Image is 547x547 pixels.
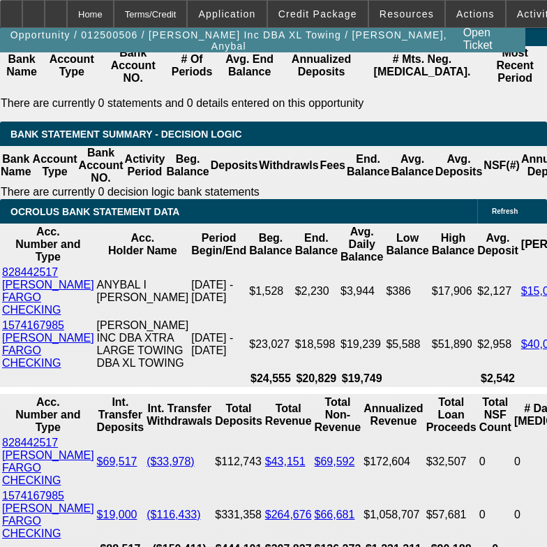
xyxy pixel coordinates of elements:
td: [PERSON_NAME] INC DBA XTRA LARGE TOWING DBA XL TOWING [96,319,190,370]
td: [DATE] - [DATE] [190,319,247,370]
a: 828442517 [PERSON_NAME] FARGO CHECKING [2,437,94,486]
button: Resources [369,1,444,27]
th: Acc. Number and Type [1,225,95,264]
td: $2,958 [477,319,519,370]
td: $2,230 [294,265,338,317]
button: Application [188,1,266,27]
th: Sum of the Total NSF Count and Total Overdraft Fee Count from Ocrolus [479,395,512,435]
td: $17,906 [431,265,475,317]
th: Beg. Balance [248,225,292,264]
th: Avg. Daily Balance [340,225,384,264]
td: $19,239 [340,319,384,370]
th: Bank Account NO. [100,46,166,85]
td: $386 [385,265,429,317]
span: Refresh [492,207,518,215]
button: Credit Package [268,1,368,27]
th: Bank Account NO. [78,146,124,185]
span: Resources [380,8,434,20]
th: NSF(#) [483,146,520,185]
span: Actions [456,8,495,20]
th: High Balance [431,225,475,264]
th: Int. Transfer Deposits [96,395,145,435]
th: Int. Transfer Withdrawals [146,395,213,435]
th: $2,542 [477,372,519,386]
th: Low Balance [385,225,429,264]
td: $2,127 [477,265,519,317]
span: Opportunity / 012500506 / [PERSON_NAME] Inc DBA XL Towing / [PERSON_NAME], Anybal [6,29,452,52]
th: $19,749 [340,372,384,386]
a: 1574167985 [PERSON_NAME] FARGO CHECKING [2,490,94,539]
th: Avg. End Balance [218,46,281,85]
button: Actions [446,1,505,27]
span: Credit Package [278,8,357,20]
td: [DATE] - [DATE] [190,265,247,317]
th: Acc. Number and Type [1,395,95,435]
td: $3,944 [340,265,384,317]
th: $20,829 [294,372,338,386]
th: Withdrawls [258,146,319,185]
th: Deposits [210,146,259,185]
th: Avg. Balance [390,146,434,185]
a: $69,517 [97,455,137,467]
a: ($116,433) [147,509,200,520]
th: # Of Periods [166,46,218,85]
th: $24,555 [248,372,292,386]
td: $112,743 [214,436,263,488]
th: Avg. Deposits [435,146,484,185]
a: Open Ticket [458,21,524,57]
th: Total Non-Revenue [314,395,362,435]
th: Fees [320,146,346,185]
th: Total Loan Proceeds [426,395,477,435]
a: ($33,978) [147,455,195,467]
th: Acc. Holder Name [96,225,190,264]
th: Period Begin/End [190,225,247,264]
span: Bank Statement Summary - Decision Logic [10,129,242,140]
td: $23,027 [248,319,292,370]
span: OCROLUS BANK STATEMENT DATA [10,206,179,217]
th: Account Type [32,146,78,185]
td: $1,528 [248,265,292,317]
a: 1574167985 [PERSON_NAME] FARGO CHECKING [2,319,94,369]
th: # Mts. Neg. [MEDICAL_DATA]. [361,46,484,85]
td: $18,598 [294,319,338,370]
th: Annualized Deposits [281,46,361,85]
a: $69,592 [315,455,355,467]
th: Most Recent Period [483,46,547,85]
a: $264,676 [265,509,312,520]
div: $172,604 [364,455,423,468]
td: $57,681 [426,489,477,541]
th: Activity Period [124,146,166,185]
th: End. Balance [346,146,390,185]
td: $32,507 [426,436,477,488]
td: $331,358 [214,489,263,541]
th: Avg. Deposit [477,225,519,264]
th: Total Revenue [264,395,313,435]
td: 0 [479,436,512,488]
p: There are currently 0 statements and 0 details entered on this opportunity [1,97,546,110]
th: Beg. Balance [165,146,209,185]
th: Account Type [43,46,100,85]
th: End. Balance [294,225,338,264]
a: $19,000 [97,509,137,520]
th: Total Deposits [214,395,263,435]
td: ANYBAL I [PERSON_NAME] [96,265,190,317]
th: Annualized Revenue [363,395,424,435]
div: $1,058,707 [364,509,423,521]
td: $51,890 [431,319,475,370]
span: Application [198,8,255,20]
a: 828442517 [PERSON_NAME] FARGO CHECKING [2,266,94,316]
a: $43,151 [265,455,306,467]
a: $66,681 [315,509,355,520]
td: 0 [479,489,512,541]
td: $5,588 [385,319,429,370]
